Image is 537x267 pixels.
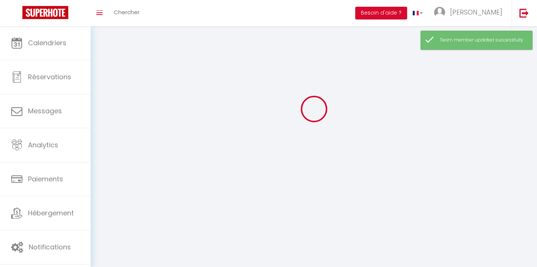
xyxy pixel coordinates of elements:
[28,38,66,47] span: Calendriers
[440,37,525,44] div: Team member updated successfully
[28,106,62,116] span: Messages
[450,7,502,17] span: [PERSON_NAME]
[28,140,58,150] span: Analytics
[6,3,28,25] button: Ouvrir le widget de chat LiveChat
[28,208,74,218] span: Hébergement
[434,7,445,18] img: ...
[28,72,71,82] span: Réservations
[355,7,407,19] button: Besoin d'aide ?
[28,174,63,184] span: Paiements
[22,6,68,19] img: Super Booking
[114,8,140,16] span: Chercher
[29,242,71,252] span: Notifications
[519,8,529,18] img: logout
